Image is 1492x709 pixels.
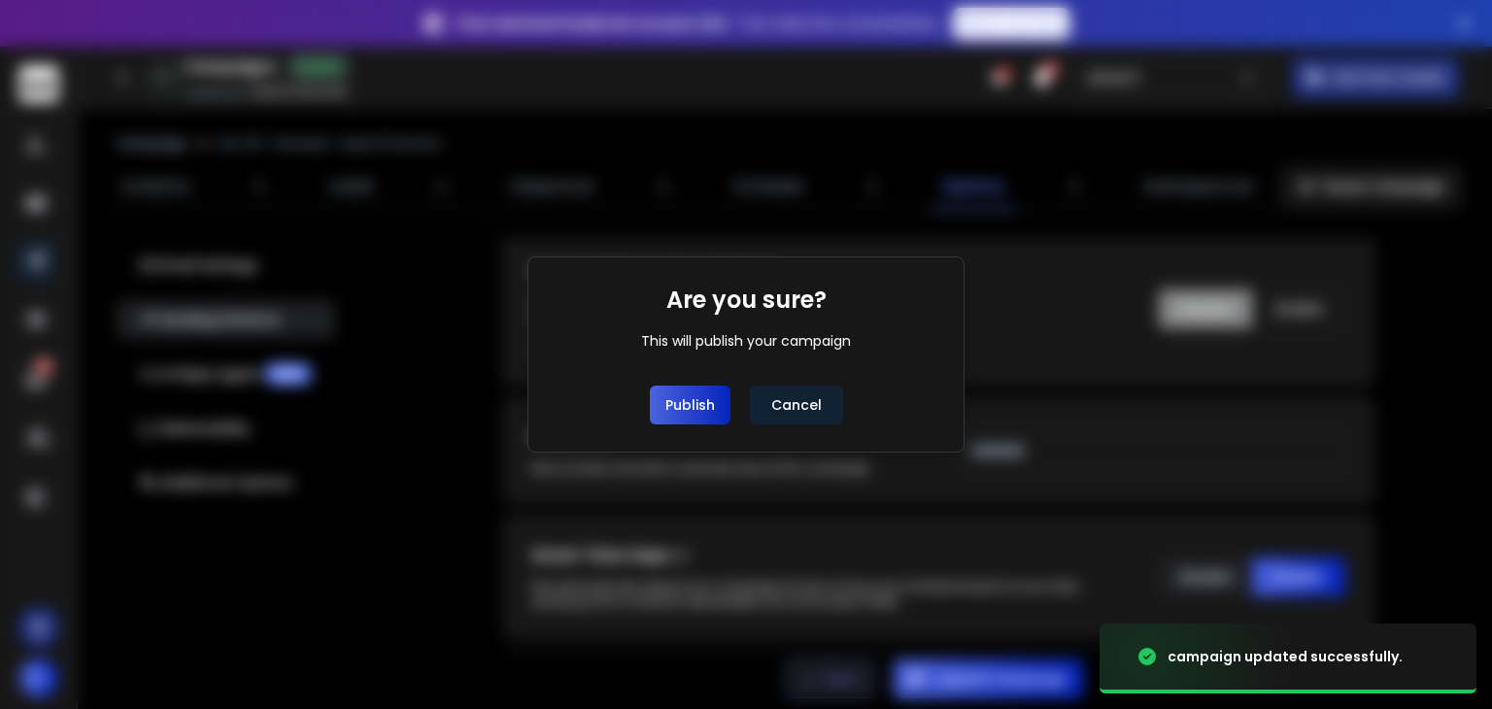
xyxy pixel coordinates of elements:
[666,285,827,316] h1: Are you sure?
[1168,647,1403,666] div: campaign updated successfully.
[650,386,730,424] button: Publish
[641,331,851,351] div: This will publish your campaign
[750,386,843,424] button: Cancel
